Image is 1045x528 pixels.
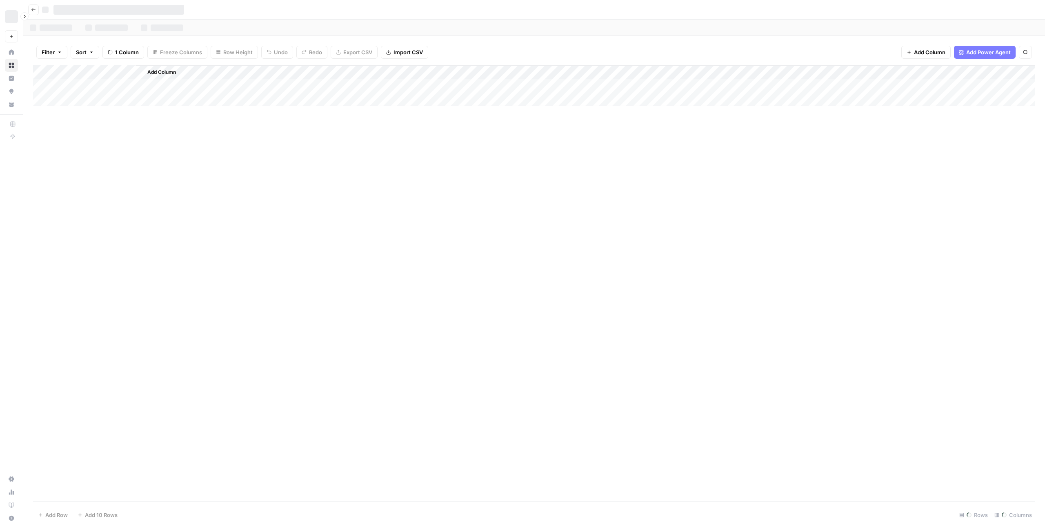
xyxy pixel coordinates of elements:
a: Usage [5,486,18,499]
a: Browse [5,59,18,72]
span: Filter [42,48,55,56]
button: Freeze Columns [147,46,207,59]
button: Help + Support [5,512,18,525]
button: Undo [261,46,293,59]
a: Your Data [5,98,18,111]
div: Columns [991,508,1035,521]
span: Add Column [147,69,176,76]
button: Add Row [33,508,73,521]
a: Home [5,46,18,59]
span: Add Column [914,48,945,56]
span: Redo [309,48,322,56]
button: Add 10 Rows [73,508,122,521]
button: Export CSV [331,46,378,59]
button: Sort [71,46,99,59]
span: Row Height [223,48,253,56]
span: Add Power Agent [966,48,1011,56]
a: Settings [5,473,18,486]
span: Undo [274,48,288,56]
button: Row Height [211,46,258,59]
a: Opportunities [5,85,18,98]
span: Add Row [45,511,68,519]
a: Insights [5,72,18,85]
span: Sort [76,48,87,56]
a: Learning Hub [5,499,18,512]
span: 1 Column [115,48,139,56]
span: Export CSV [343,48,372,56]
button: Filter [36,46,67,59]
button: Add Column [901,46,951,59]
button: Add Power Agent [954,46,1016,59]
span: Add 10 Rows [85,511,118,519]
div: Rows [956,508,991,521]
button: Redo [296,46,327,59]
button: 1 Column [102,46,144,59]
button: Import CSV [381,46,428,59]
span: Freeze Columns [160,48,202,56]
button: Add Column [137,67,179,78]
span: Import CSV [394,48,423,56]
